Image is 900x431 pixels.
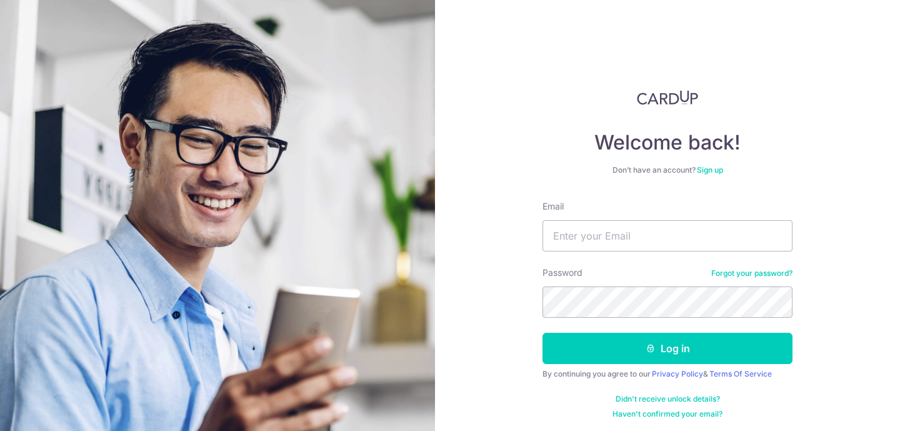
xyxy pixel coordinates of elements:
a: Privacy Policy [652,369,703,378]
a: Didn't receive unlock details? [616,394,720,404]
a: Forgot your password? [711,268,792,278]
label: Password [542,266,582,279]
div: By continuing you agree to our & [542,369,792,379]
button: Log in [542,333,792,364]
a: Terms Of Service [709,369,772,378]
input: Enter your Email [542,220,792,251]
label: Email [542,200,564,213]
a: Sign up [697,165,723,175]
img: CardUp Logo [637,90,698,105]
h4: Welcome back! [542,130,792,155]
div: Don’t have an account? [542,165,792,175]
a: Haven't confirmed your email? [612,409,722,419]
